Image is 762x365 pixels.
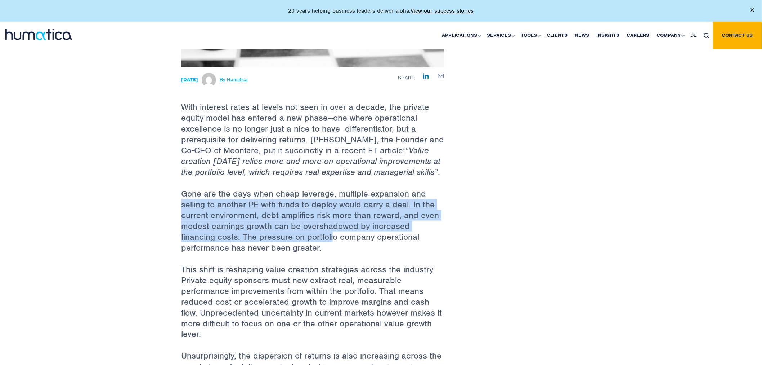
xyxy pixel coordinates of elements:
strong: [DATE] [181,76,198,83]
a: Data Protection Policy [57,47,106,53]
a: Company [653,22,687,49]
a: Tools [517,22,543,49]
p: I agree to Humatica's and that Humatica may use my data to contact e via email. [9,47,222,60]
a: News [571,22,593,49]
a: Services [483,22,517,49]
a: Insights [593,22,623,49]
a: Contact us [713,22,762,49]
span: DE [691,32,697,38]
img: search_icon [704,33,709,38]
em: “Value creation [DATE] relies more and more on operational improvements at the portfolio level, w... [181,145,440,177]
p: 20 years helping business leaders deliver alpha. [288,7,474,14]
p: This shift is reshaping value creation strategies across the industry. Private equity sponsors mu... [181,264,444,351]
img: Share on LinkedIn [423,73,429,79]
p: With interest rates at levels not seen in over a decade, the private equity model has entered a n... [181,67,444,188]
span: By Humatica [220,77,247,83]
a: Applications [438,22,483,49]
span: Share [398,75,414,81]
p: Gone are the days when cheap leverage, multiple expansion and selling to another PE with funds to... [181,188,444,264]
img: Michael Hillington [202,73,216,87]
input: Last name* [121,1,238,16]
a: View our success stories [411,7,474,14]
img: logo [5,29,72,40]
a: DE [687,22,700,49]
a: Careers [623,22,653,49]
input: Email* [121,24,238,38]
input: I agree to Humatica'sData Protection Policyand that Humatica may use my data to contact e via ema... [2,48,6,53]
a: Clients [543,22,571,49]
a: Share by E-Mail [438,73,444,79]
img: mailby [438,74,444,78]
